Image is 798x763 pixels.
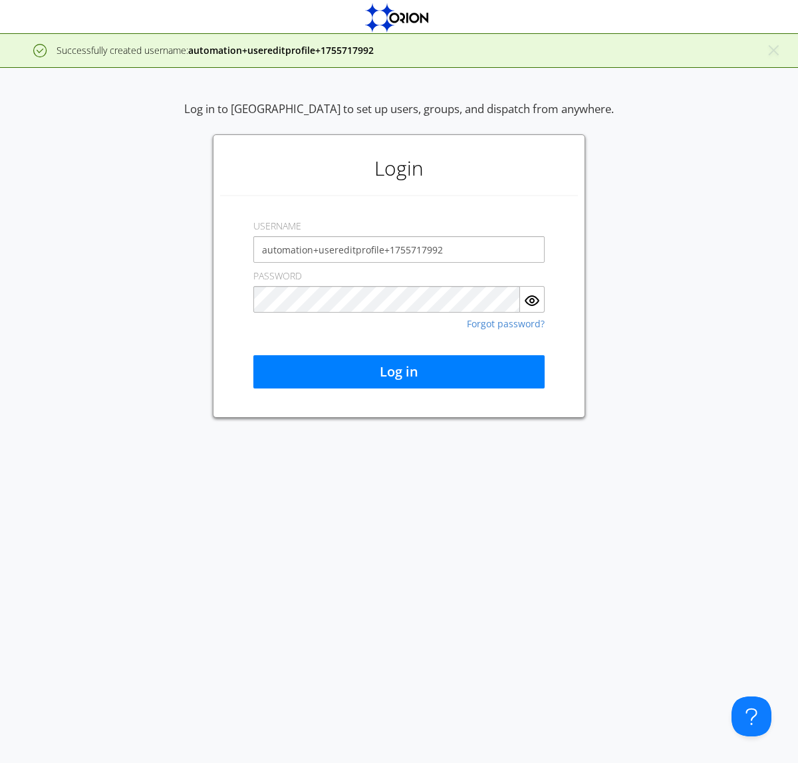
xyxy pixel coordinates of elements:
input: Password [253,286,520,313]
div: Log in to [GEOGRAPHIC_DATA] to set up users, groups, and dispatch from anywhere. [184,101,614,134]
label: PASSWORD [253,269,302,283]
button: Show Password [520,286,545,313]
span: Successfully created username: [57,44,374,57]
iframe: Toggle Customer Support [731,696,771,736]
a: Forgot password? [467,319,545,329]
h1: Login [220,142,578,195]
button: Log in [253,355,545,388]
label: USERNAME [253,220,301,233]
strong: automation+usereditprofile+1755717992 [188,44,374,57]
img: eye.svg [524,293,540,309]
